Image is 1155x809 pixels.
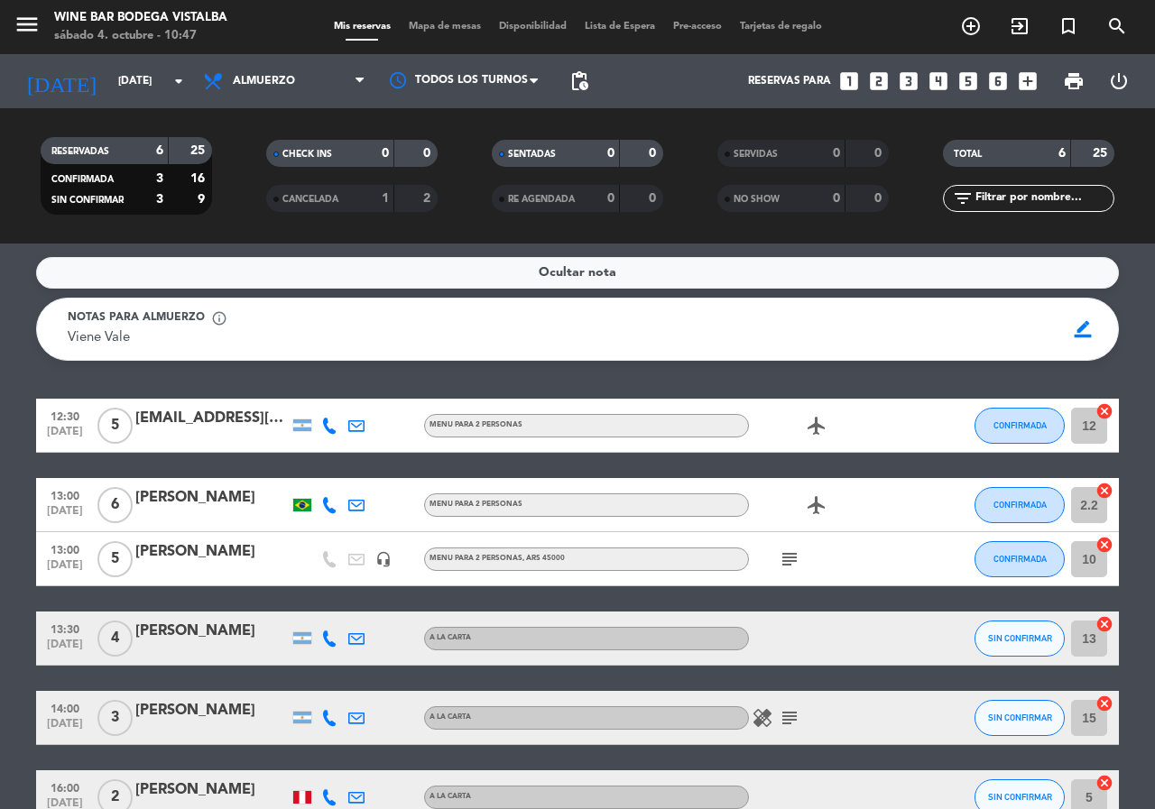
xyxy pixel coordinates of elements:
[988,792,1052,802] span: SIN CONFIRMAR
[430,713,471,721] span: A LA CARTA
[14,61,109,101] i: [DATE]
[135,540,289,564] div: [PERSON_NAME]
[156,193,163,206] strong: 3
[211,310,227,326] span: info_outline
[539,262,616,283] span: Ocultar nota
[135,778,289,802] div: [PERSON_NAME]
[325,22,400,32] span: Mis reservas
[97,408,133,444] span: 5
[97,487,133,523] span: 6
[430,555,565,562] span: MENU PARA 2 PERSONAS
[833,147,840,160] strong: 0
[975,621,1065,657] button: SIN CONFIRMAR
[42,405,88,426] span: 12:30
[508,195,575,204] span: RE AGENDADA
[874,147,885,160] strong: 0
[837,69,861,93] i: looks_one
[975,541,1065,577] button: CONFIRMADA
[42,426,88,446] span: [DATE]
[430,421,522,428] span: MENU PARA 2 PERSONAS
[1095,774,1113,792] i: cancel
[779,548,800,570] i: subject
[42,618,88,639] span: 13:30
[135,407,289,430] div: [EMAIL_ADDRESS][DOMAIN_NAME] [PERSON_NAME][EMAIL_ADDRESS][DOMAIN_NAME]
[1058,15,1079,37] i: turned_in_not
[874,192,885,205] strong: 0
[993,500,1047,510] span: CONFIRMADA
[988,712,1052,722] span: SIN CONFIRMAR
[423,192,434,205] strong: 2
[168,70,189,92] i: arrow_drop_down
[51,196,124,205] span: SIN CONFIRMAR
[375,551,392,567] i: headset_mic
[748,75,831,87] span: Reservas para
[97,541,133,577] span: 5
[382,192,389,205] strong: 1
[649,192,660,205] strong: 0
[51,147,109,156] span: RESERVADAS
[975,700,1065,736] button: SIN CONFIRMAR
[490,22,576,32] span: Disponibilidad
[97,621,133,657] span: 4
[927,69,950,93] i: looks_4
[1009,15,1030,37] i: exit_to_app
[430,501,522,508] span: MENU PARA 2 PERSONAS
[400,22,490,32] span: Mapa de mesas
[568,70,590,92] span: pending_actions
[1095,536,1113,554] i: cancel
[974,188,1113,208] input: Filtrar por nombre...
[1096,54,1141,108] div: LOG OUT
[806,415,827,437] i: airplanemode_active
[833,192,840,205] strong: 0
[42,697,88,718] span: 14:00
[282,195,338,204] span: CANCELADA
[135,620,289,643] div: [PERSON_NAME]
[233,75,295,87] span: Almuerzo
[1095,615,1113,633] i: cancel
[734,150,778,159] span: SERVIDAS
[993,420,1047,430] span: CONFIRMADA
[508,150,556,159] span: SENTADAS
[423,147,434,160] strong: 0
[752,707,773,729] i: healing
[522,555,565,562] span: , ARS 45000
[956,69,980,93] i: looks_5
[430,793,471,800] span: A LA CARTA
[1058,147,1066,160] strong: 6
[14,11,41,38] i: menu
[867,69,891,93] i: looks_two
[1095,482,1113,500] i: cancel
[68,309,205,327] span: Notas para almuerzo
[282,150,332,159] span: CHECK INS
[779,707,800,729] i: subject
[430,634,471,641] span: A LA CARTA
[42,505,88,526] span: [DATE]
[1095,694,1113,712] i: cancel
[156,172,163,185] strong: 3
[897,69,920,93] i: looks_3
[731,22,831,32] span: Tarjetas de regalo
[42,718,88,739] span: [DATE]
[975,408,1065,444] button: CONFIRMADA
[14,11,41,44] button: menu
[960,15,982,37] i: add_circle_outline
[198,193,208,206] strong: 9
[1016,69,1039,93] i: add_box
[734,195,780,204] span: NO SHOW
[607,192,614,205] strong: 0
[42,777,88,797] span: 16:00
[97,700,133,736] span: 3
[1108,70,1130,92] i: power_settings_new
[42,538,88,559] span: 13:00
[1095,402,1113,420] i: cancel
[1063,70,1085,92] span: print
[988,633,1052,643] span: SIN CONFIRMAR
[993,554,1047,564] span: CONFIRMADA
[42,639,88,659] span: [DATE]
[1066,312,1101,346] span: border_color
[42,559,88,580] span: [DATE]
[382,147,389,160] strong: 0
[975,487,1065,523] button: CONFIRMADA
[190,172,208,185] strong: 16
[806,494,827,516] i: airplanemode_active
